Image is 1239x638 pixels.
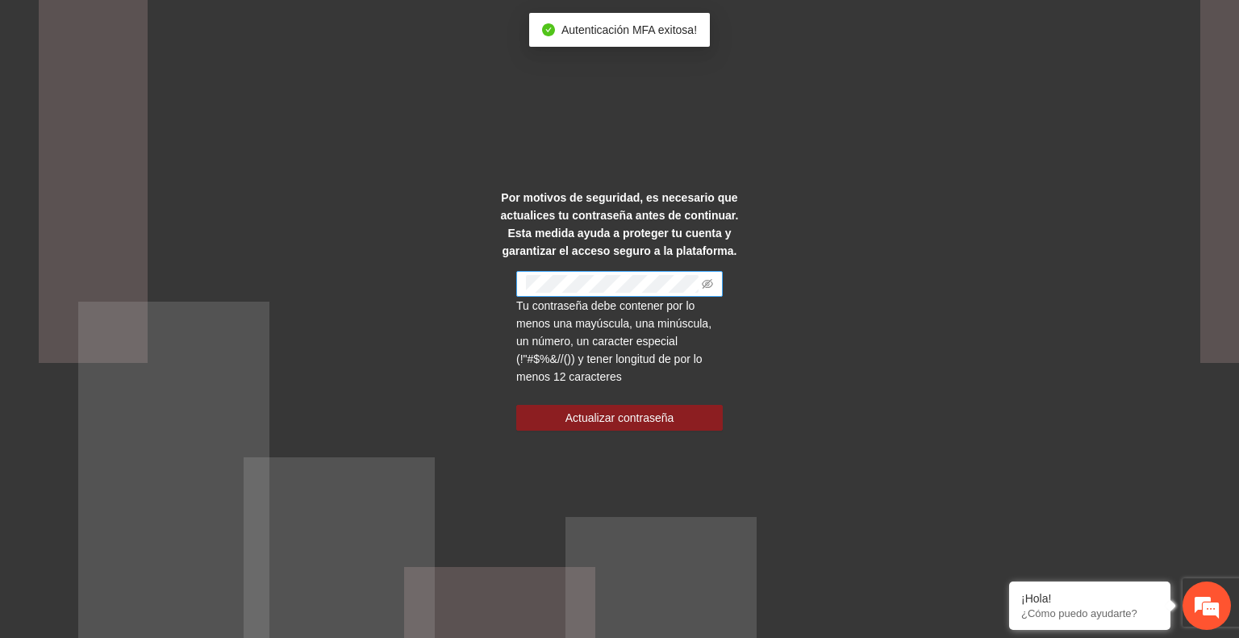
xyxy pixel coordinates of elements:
span: Autenticación MFA exitosa! [561,23,697,36]
strong: Por motivos de seguridad, es necesario que actualices tu contraseña antes de continuar. Esta medi... [501,191,739,257]
div: ¡Hola! [1021,592,1158,605]
button: Actualizar contraseña [516,405,723,431]
div: Chatee con nosotros ahora [84,82,271,103]
textarea: Escriba su mensaje y pulse “Intro” [8,440,307,497]
p: ¿Cómo puedo ayudarte? [1021,607,1158,619]
span: eye-invisible [702,278,713,290]
span: check-circle [542,23,555,36]
span: Actualizar contraseña [565,409,674,427]
div: Minimizar ventana de chat en vivo [265,8,303,47]
span: Estamos en línea. [94,215,223,378]
span: Tu contraseña debe contener por lo menos una mayúscula, una minúscula, un número, un caracter esp... [516,299,711,383]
